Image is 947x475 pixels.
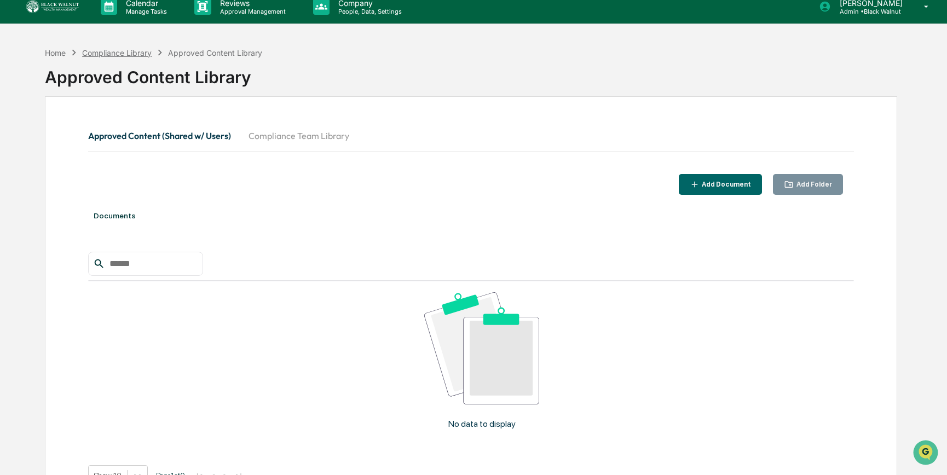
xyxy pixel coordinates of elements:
[831,8,908,15] p: Admin • Black Walnut
[186,87,199,100] button: Start new chat
[37,95,138,103] div: We're available if you need us!
[37,84,180,95] div: Start new chat
[11,23,199,40] p: How can we help?
[82,48,152,57] div: Compliance Library
[109,186,132,194] span: Pylon
[22,138,71,149] span: Preclearance
[912,439,942,468] iframe: Open customer support
[7,154,73,174] a: 🔎Data Lookup
[79,139,88,148] div: 🗄️
[679,174,763,195] button: Add Document
[117,8,172,15] p: Manage Tasks
[11,160,20,169] div: 🔎
[22,159,69,170] span: Data Lookup
[448,419,516,429] p: No data to display
[424,292,539,404] img: No data
[240,123,358,149] button: Compliance Team Library
[75,134,140,153] a: 🗄️Attestations
[7,134,75,153] a: 🖐️Preclearance
[773,174,843,195] button: Add Folder
[794,181,832,188] div: Add Folder
[88,123,854,149] div: secondary tabs example
[45,59,897,87] div: Approved Content Library
[330,8,407,15] p: People, Data, Settings
[77,185,132,194] a: Powered byPylon
[211,8,291,15] p: Approval Management
[700,181,751,188] div: Add Document
[90,138,136,149] span: Attestations
[88,123,240,149] button: Approved Content (Shared w/ Users)
[168,48,262,57] div: Approved Content Library
[11,84,31,103] img: 1746055101610-c473b297-6a78-478c-a979-82029cc54cd1
[45,48,66,57] div: Home
[11,139,20,148] div: 🖐️
[88,200,854,231] div: Documents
